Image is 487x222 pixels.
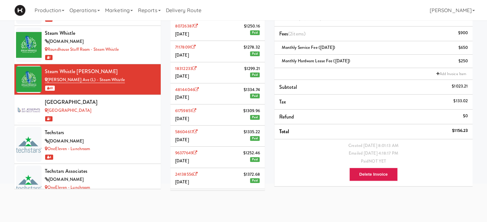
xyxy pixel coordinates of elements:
div: Techstars [45,128,156,137]
span: Monthly Hardware Lease Fee ([DATE]) [282,58,351,64]
div: $900 [458,29,468,37]
span: Paid [250,30,259,35]
div: $650 [459,44,468,52]
span: Subtotal [279,83,297,91]
span: 4 [45,155,53,160]
li: Steam Whistle[DOMAIN_NAME]Roundhouse Staff Room - Steam Whistle 1 [14,26,161,64]
a: Roundhouse Staff Room - Steam Whistle [45,46,119,52]
button: Delete Invoice [349,168,398,181]
img: Micromart [14,5,26,16]
span: [DATE] [175,158,189,164]
span: Paid [250,157,259,162]
span: $1335.22 [244,128,260,136]
li: 18312233$1299.21[DATE]Paid [170,62,265,83]
div: Steam Whistle [45,28,156,38]
span: [DATE] [175,179,189,185]
span: Refund [279,113,294,120]
span: (2 ) [288,30,305,37]
span: Paid [250,73,259,77]
span: $1372.68 [244,171,260,179]
span: $1278.32 [244,43,260,51]
div: $250 [459,57,468,65]
span: $1252.46 [243,149,260,157]
span: Fees [279,30,305,37]
span: 60 [45,86,55,91]
a: [GEOGRAPHIC_DATA] [45,107,91,113]
span: Total [279,128,289,135]
span: $1250.16 [244,22,260,30]
li: Techstars[DOMAIN_NAME]OneEleven - Lunchroom 4 [14,125,161,164]
span: Tax [279,98,286,105]
li: 24138556$1372.68[DATE]Paid [170,168,265,189]
a: 48144046 [175,87,199,93]
li: 58604617$1335.22[DATE]Paid [170,126,265,147]
span: Paid [250,115,259,120]
div: $1156.23 [452,127,468,135]
div: [GEOGRAPHIC_DATA] [45,97,156,107]
li: 80726387$1250.16[DATE]Paid [170,20,265,41]
div: Techstars Associates [45,166,156,176]
a: 71178091 [175,44,196,50]
span: [DATE] [175,52,189,58]
li: 32848295$1488.72[DATE]Paid [170,189,265,210]
li: Monthly Hardware Lease Fee ([DATE])$250 [274,55,473,68]
span: [DATE] [175,31,189,37]
span: Paid [250,51,259,56]
span: $1309.96 [243,107,260,115]
span: [DATE] [175,94,189,100]
span: 1 [45,116,53,121]
span: $1299.21 [244,65,260,73]
a: Add Invoice Item [435,71,468,77]
div: Steam Whistle [PERSON_NAME] [45,67,156,76]
a: OneEleven - Lunchroom [45,184,90,190]
a: 61759851 [175,108,196,114]
span: [DATE] [175,137,189,143]
div: [DOMAIN_NAME] [45,176,156,184]
span: Paid [250,94,259,98]
div: $1023.21 [452,82,468,90]
div: Emailed [DATE] 4:18:17 PM [279,149,468,157]
div: [DOMAIN_NAME] [45,38,156,46]
span: [DATE] [175,116,189,122]
a: 24138556 [175,171,198,177]
li: 48144046$1334.74[DATE]Paid [170,83,265,104]
span: Paid [250,178,259,183]
a: 80726387 [175,23,198,29]
li: Steam Whistle [PERSON_NAME][PERSON_NAME] Ave (L) - Steam Whistle 60 [14,64,161,95]
span: 1 [45,55,53,60]
span: NOT YET [369,158,386,164]
span: [DATE] [175,73,189,79]
a: 96377649 [175,150,197,156]
a: 58604617 [175,129,198,135]
li: [GEOGRAPHIC_DATA][GEOGRAPHIC_DATA] 1 [14,95,161,126]
div: Paid [279,157,468,165]
li: Techstars Associates[DOMAIN_NAME]OneEleven - Lunchroom 4 [14,164,161,202]
div: [DOMAIN_NAME] [45,137,156,145]
div: Created [DATE] 8:01:13 AM [279,142,468,150]
a: OneEleven - Lunchroom [45,146,90,152]
li: 71178091$1278.32[DATE]Paid [170,41,265,62]
div: $133.02 [453,97,468,105]
li: 96377649$1252.46[DATE]Paid [170,147,265,168]
span: Paid [250,136,259,141]
a: [PERSON_NAME] Ave (L) - Steam Whistle [45,77,125,83]
li: 61759851$1309.96[DATE]Paid [170,104,265,126]
li: Monthly Service Fee ([DATE])$650 [274,41,473,55]
span: $1334.74 [244,86,260,94]
a: 18312233 [175,65,197,72]
div: $0 [463,112,468,120]
ng-pluralize: items [292,30,304,37]
span: Monthly Service Fee ([DATE]) [282,44,336,50]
